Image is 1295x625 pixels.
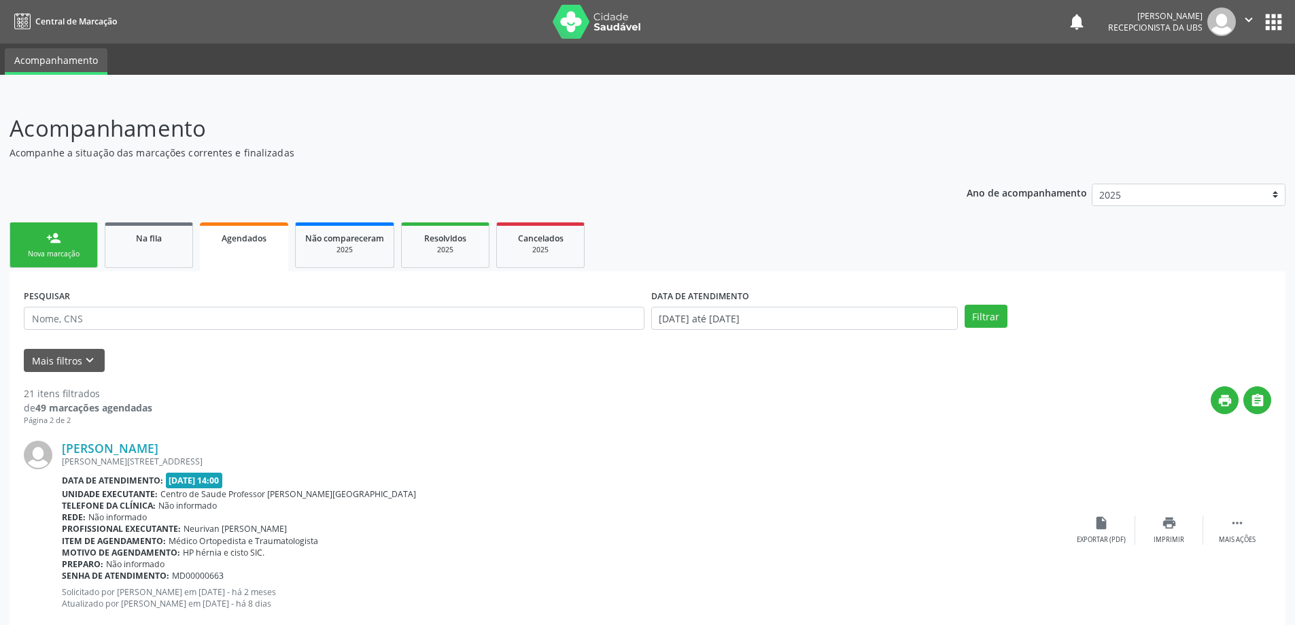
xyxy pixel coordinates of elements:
div: person_add [46,231,61,246]
input: Nome, CNS [24,307,644,330]
a: Acompanhamento [5,48,107,75]
p: Acompanhe a situação das marcações correntes e finalizadas [10,146,903,160]
div: [PERSON_NAME][STREET_ADDRESS] [62,456,1067,467]
p: Solicitado por [PERSON_NAME] em [DATE] - há 2 meses Atualizado por [PERSON_NAME] em [DATE] - há 8... [62,586,1067,609]
b: Preparo: [62,558,103,570]
div: Mais ações [1219,535,1256,545]
span: Neurivan [PERSON_NAME] [184,523,287,535]
span: Agendados [222,233,266,244]
button: notifications [1067,12,1086,31]
div: Nova marcação [20,249,88,259]
button: print [1211,386,1239,414]
span: Central de Marcação [35,16,117,27]
span: Médico Ortopedista e Traumatologista [169,535,318,547]
div: 2025 [411,245,479,255]
button: apps [1262,10,1285,34]
i: print [1218,393,1232,408]
i: keyboard_arrow_down [82,353,97,368]
i: insert_drive_file [1094,516,1109,530]
span: [DATE] 14:00 [166,473,223,488]
button:  [1243,386,1271,414]
button:  [1236,7,1262,36]
b: Telefone da clínica: [62,500,156,511]
div: [PERSON_NAME] [1108,10,1203,22]
div: 2025 [506,245,574,255]
div: Exportar (PDF) [1077,535,1126,545]
a: Central de Marcação [10,10,117,33]
span: Centro de Saude Professor [PERSON_NAME][GEOGRAPHIC_DATA] [160,488,416,500]
img: img [24,441,52,469]
span: MD00000663 [172,570,224,581]
a: [PERSON_NAME] [62,441,158,456]
input: Selecione um intervalo [651,307,958,330]
div: 21 itens filtrados [24,386,152,401]
span: Não compareceram [305,233,384,244]
b: Unidade executante: [62,488,158,500]
i:  [1230,516,1245,530]
i:  [1241,12,1256,27]
i:  [1250,393,1265,408]
p: Ano de acompanhamento [967,184,1087,201]
i: print [1162,516,1177,530]
b: Profissional executante: [62,523,181,535]
b: Senha de atendimento: [62,570,169,581]
div: 2025 [305,245,384,255]
button: Filtrar [965,305,1007,328]
span: Na fila [136,233,162,244]
b: Rede: [62,511,86,523]
span: HP hérnia e cisto SIC. [183,547,264,558]
p: Acompanhamento [10,112,903,146]
b: Motivo de agendamento: [62,547,180,558]
span: Recepcionista da UBS [1108,22,1203,33]
strong: 49 marcações agendadas [35,401,152,414]
span: Resolvidos [424,233,466,244]
div: Página 2 de 2 [24,415,152,426]
div: de [24,401,152,415]
span: Não informado [158,500,217,511]
b: Item de agendamento: [62,535,166,547]
div: Imprimir [1154,535,1184,545]
span: Não informado [106,558,165,570]
span: Não informado [88,511,147,523]
img: img [1207,7,1236,36]
label: PESQUISAR [24,286,70,307]
label: DATA DE ATENDIMENTO [651,286,749,307]
button: Mais filtroskeyboard_arrow_down [24,349,105,373]
b: Data de atendimento: [62,475,163,486]
span: Cancelados [518,233,564,244]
